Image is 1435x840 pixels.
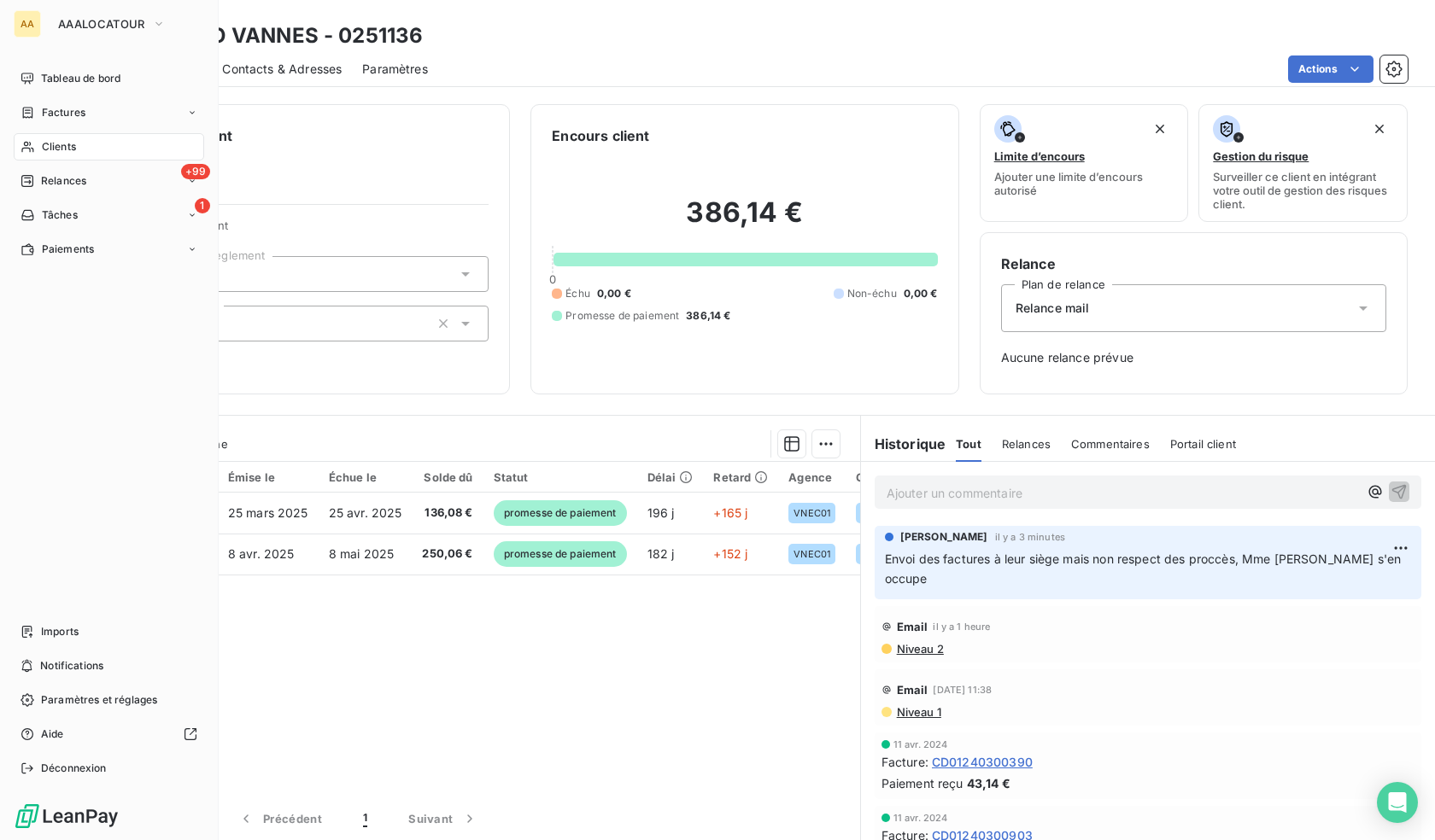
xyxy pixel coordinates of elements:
span: 8 mai 2025 [329,546,395,561]
div: Agence [788,470,835,484]
span: 386,14 € [686,308,730,324]
span: Envoi des factures à leur siège mais non respect des proccès, Mme [PERSON_NAME] s'en occupe [885,551,1405,586]
span: Contacts & Adresses [222,61,342,78]
span: Aide [41,726,64,742]
h6: Historique [861,434,946,454]
h6: Informations client [103,125,489,146]
span: 196 j [647,505,675,520]
span: 1 [195,198,210,213]
span: +99 [181,164,210,179]
input: Ajouter une valeur [217,316,231,331]
div: Solde dû [422,470,472,484]
div: Retard [713,470,768,484]
button: Suivant [388,801,499,837]
span: Niveau 1 [895,705,941,719]
span: 25 mars 2025 [228,505,308,520]
span: 8 avr. 2025 [228,546,295,561]
span: Imports [41,624,79,639]
button: Limite d’encoursAjouter une limite d’encours autorisé [980,104,1189,222]
span: Paiements [42,242,94,257]
span: Non-échu [847,286,897,301]
span: +165 j [713,505,747,520]
span: 11 avr. 2024 [893,739,948,750]
span: Tout [956,437,981,451]
span: Ajouter une limite d’encours autorisé [994,170,1174,197]
span: Déconnexion [41,761,107,776]
span: [PERSON_NAME] [900,529,988,545]
span: 250,06 € [422,545,472,563]
span: Paiement reçu [881,774,963,792]
span: Surveiller ce client en intégrant votre outil de gestion des risques client. [1213,170,1393,211]
span: 0 [549,272,556,286]
h3: METRO VANNES - 0251136 [150,20,423,51]
span: il y a 3 minutes [995,532,1065,542]
h2: 386,14 € [552,195,937,247]
span: AAALOCATOUR [58,17,145,31]
span: Niveau 2 [895,642,944,656]
span: 136,08 € [422,505,472,522]
span: promesse de paiement [494,541,627,567]
img: Logo LeanPay [14,802,120,830]
span: Portail client [1170,437,1236,451]
h6: Encours client [552,125,649,146]
span: il y a 1 heure [933,621,990,632]
a: Aide [14,720,204,748]
span: VNEC01 [794,508,830,518]
div: Statut [494,470,627,484]
span: 1 [363,810,367,827]
span: Limite d’encours [994,149,1085,163]
div: Groupe agences [856,470,947,484]
span: Aucune relance prévue [1001,349,1386,366]
div: Échue le [329,470,402,484]
span: Tâches [42,207,78,223]
span: Factures [42,105,85,120]
span: Commentaires [1071,437,1150,451]
span: Tableau de bord [41,71,120,86]
span: Échu [565,286,590,301]
div: Open Intercom Messenger [1377,782,1418,823]
h6: Relance [1001,254,1386,274]
span: Promesse de paiement [565,308,679,324]
span: Relances [1002,437,1051,451]
span: 11 avr. 2024 [893,813,948,823]
span: 0,00 € [904,286,938,301]
span: Paramètres [362,61,428,78]
span: Notifications [40,658,103,674]
button: Gestion du risqueSurveiller ce client en intégrant votre outil de gestion des risques client. [1198,104,1408,222]
span: 0,00 € [597,286,631,301]
span: Relance mail [1016,300,1090,317]
span: 43,14 € [967,774,1010,792]
span: VNEC01 [794,549,830,559]
span: Facture : [881,753,928,771]
span: 25 avr. 2025 [329,505,402,520]
span: Email [897,620,928,633]
span: promesse de paiement [494,500,627,526]
button: Actions [1288,55,1373,83]
div: Émise le [228,470,308,484]
button: 1 [343,801,388,837]
span: [DATE] 11:38 [933,685,992,695]
span: CD01240300390 [932,753,1033,771]
span: 182 j [647,546,675,561]
div: AA [14,10,41,38]
button: Précédent [217,801,343,837]
span: Email [897,683,928,697]
span: Paramètres et réglages [41,692,157,708]
span: Propriétés Client [138,219,489,242]
span: Gestion du risque [1213,149,1309,163]
div: Délai [647,470,694,484]
span: Clients [42,139,76,155]
span: Relances [41,173,86,189]
span: +152 j [713,546,747,561]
